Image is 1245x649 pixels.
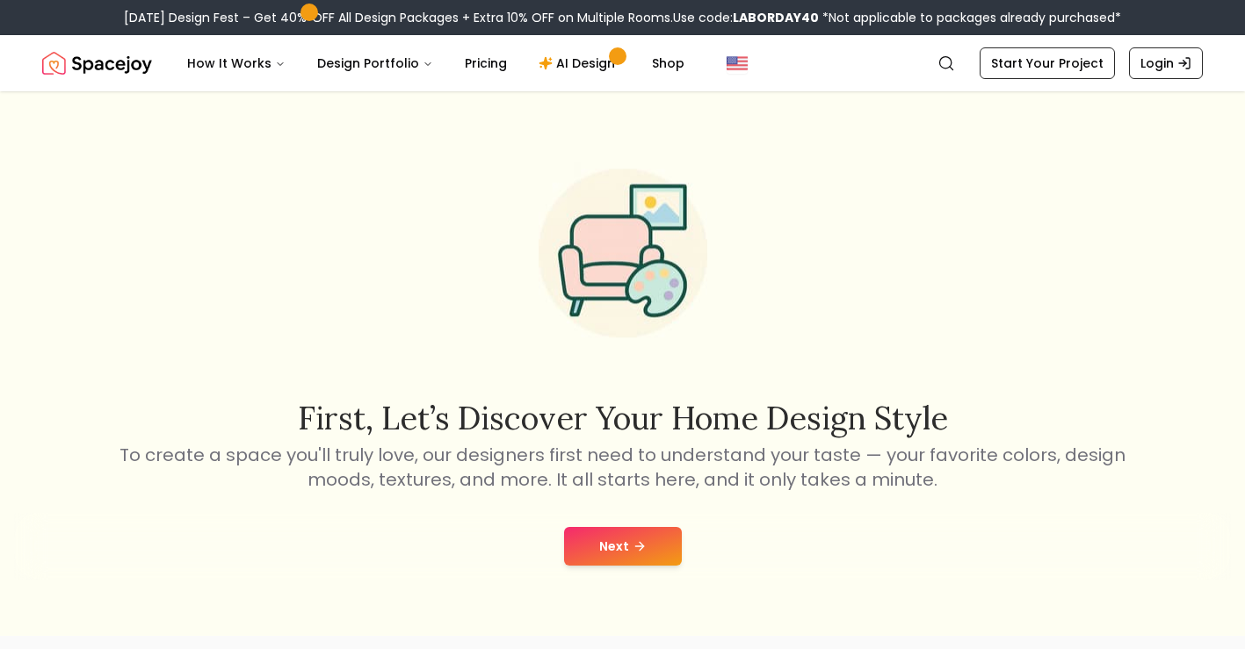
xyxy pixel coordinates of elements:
[727,53,748,74] img: United States
[673,9,819,26] span: Use code:
[733,9,819,26] b: LABORDAY40
[980,47,1115,79] a: Start Your Project
[117,443,1129,492] p: To create a space you'll truly love, our designers first need to understand your taste — your fav...
[451,46,521,81] a: Pricing
[124,9,1121,26] div: [DATE] Design Fest – Get 40% OFF All Design Packages + Extra 10% OFF on Multiple Rooms.
[42,35,1203,91] nav: Global
[525,46,634,81] a: AI Design
[173,46,699,81] nav: Main
[1129,47,1203,79] a: Login
[117,400,1129,436] h2: First, let’s discover your home design style
[638,46,699,81] a: Shop
[42,46,152,81] a: Spacejoy
[510,141,735,365] img: Start Style Quiz Illustration
[564,527,682,566] button: Next
[819,9,1121,26] span: *Not applicable to packages already purchased*
[173,46,300,81] button: How It Works
[42,46,152,81] img: Spacejoy Logo
[303,46,447,81] button: Design Portfolio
